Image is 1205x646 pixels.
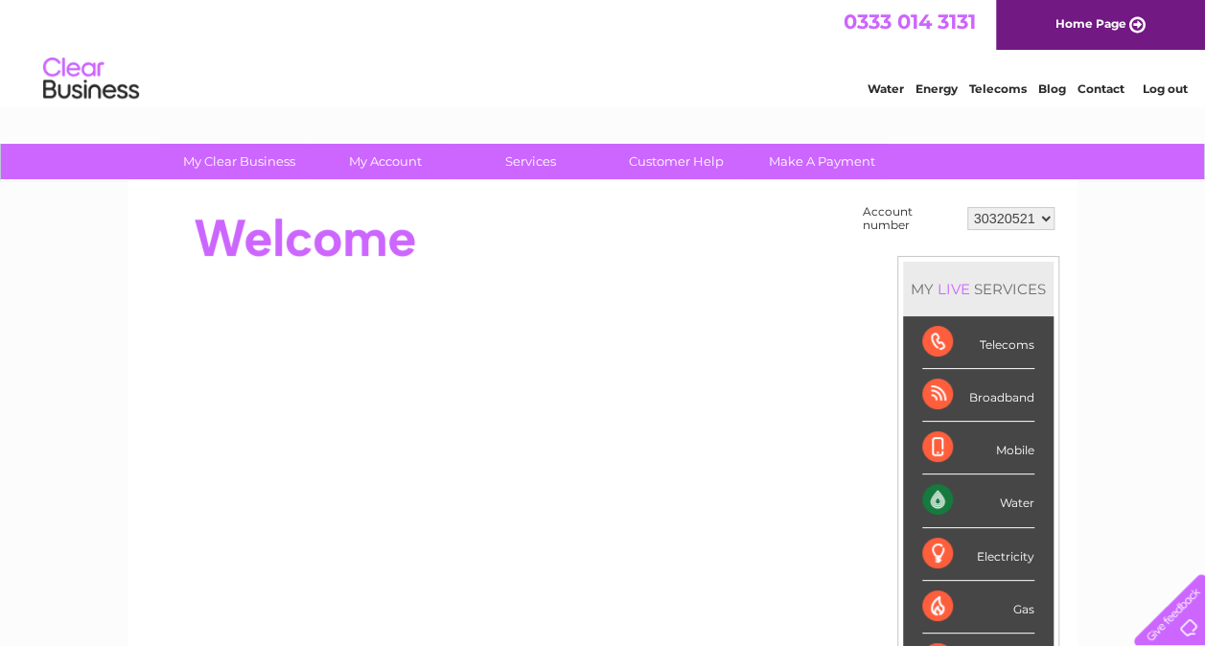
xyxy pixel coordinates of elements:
[597,144,755,179] a: Customer Help
[934,280,974,298] div: LIVE
[915,81,958,96] a: Energy
[922,316,1034,369] div: Telecoms
[1078,81,1124,96] a: Contact
[1038,81,1066,96] a: Blog
[903,262,1054,316] div: MY SERVICES
[922,474,1034,527] div: Water
[160,144,318,179] a: My Clear Business
[922,369,1034,422] div: Broadband
[452,144,610,179] a: Services
[306,144,464,179] a: My Account
[969,81,1027,96] a: Telecoms
[743,144,901,179] a: Make A Payment
[1142,81,1187,96] a: Log out
[42,50,140,108] img: logo.png
[922,581,1034,634] div: Gas
[151,11,1056,93] div: Clear Business is a trading name of Verastar Limited (registered in [GEOGRAPHIC_DATA] No. 3667643...
[858,200,962,237] td: Account number
[868,81,904,96] a: Water
[922,422,1034,474] div: Mobile
[922,528,1034,581] div: Electricity
[844,10,976,34] a: 0333 014 3131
